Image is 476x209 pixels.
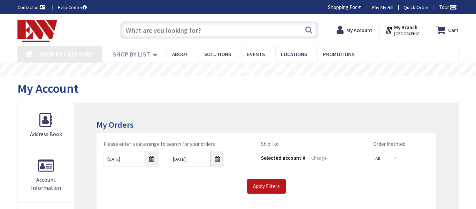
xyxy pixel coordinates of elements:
h3: My Orders [97,120,436,129]
input: Change [309,153,335,163]
span: Address Book [30,130,62,137]
strong: # [358,4,361,10]
a: Help Center [58,4,87,11]
strong: My Account [346,27,373,33]
div: My Branch [GEOGRAPHIC_DATA], [GEOGRAPHIC_DATA] [385,24,424,36]
label: Please enter a date range to search for your orders [103,140,215,148]
input: What are you looking for? [120,21,318,39]
span: Events [247,51,265,58]
label: Order Method: [373,140,405,148]
span: Solutions [204,51,231,58]
a: My Account [337,24,373,36]
input: Apply Filters [247,179,286,194]
strong: Cart [448,24,459,36]
span: Shopping For [328,4,357,10]
strong: My Branch [394,24,417,31]
label: Ship To: [261,140,278,148]
span: [GEOGRAPHIC_DATA], [GEOGRAPHIC_DATA] [394,31,424,37]
div: Selected account # [261,154,306,162]
span: About [172,51,188,58]
img: Electrical Wholesalers, Inc. [17,20,57,42]
span: Shop By Category [39,50,92,58]
a: Quick Order [404,4,429,11]
a: Account Information [18,149,74,202]
span: My Account [17,81,78,96]
span: Shop By List [113,50,150,58]
a: Pay My Bill [372,4,393,11]
a: Contact us [17,4,47,11]
rs-layer: Free Same Day Pickup at 19 Locations [175,66,302,74]
span: Locations [281,51,307,58]
span: Tour [439,4,457,10]
span: Account Information [31,176,61,191]
a: Cart [436,24,459,36]
a: Address Book [18,103,74,149]
span: Promotions [323,51,354,58]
